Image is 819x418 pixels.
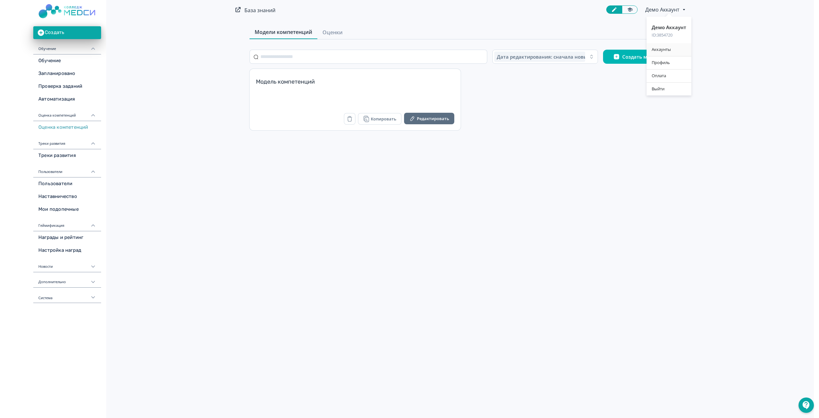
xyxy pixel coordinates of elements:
div: Выйти [647,83,691,95]
div: Аккаунты [647,43,691,56]
div: Оплата [647,70,691,82]
div: ID: 3854720 [652,32,686,38]
div: Демо Аккаунт [652,24,686,31]
div: Профиль [647,56,691,69]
